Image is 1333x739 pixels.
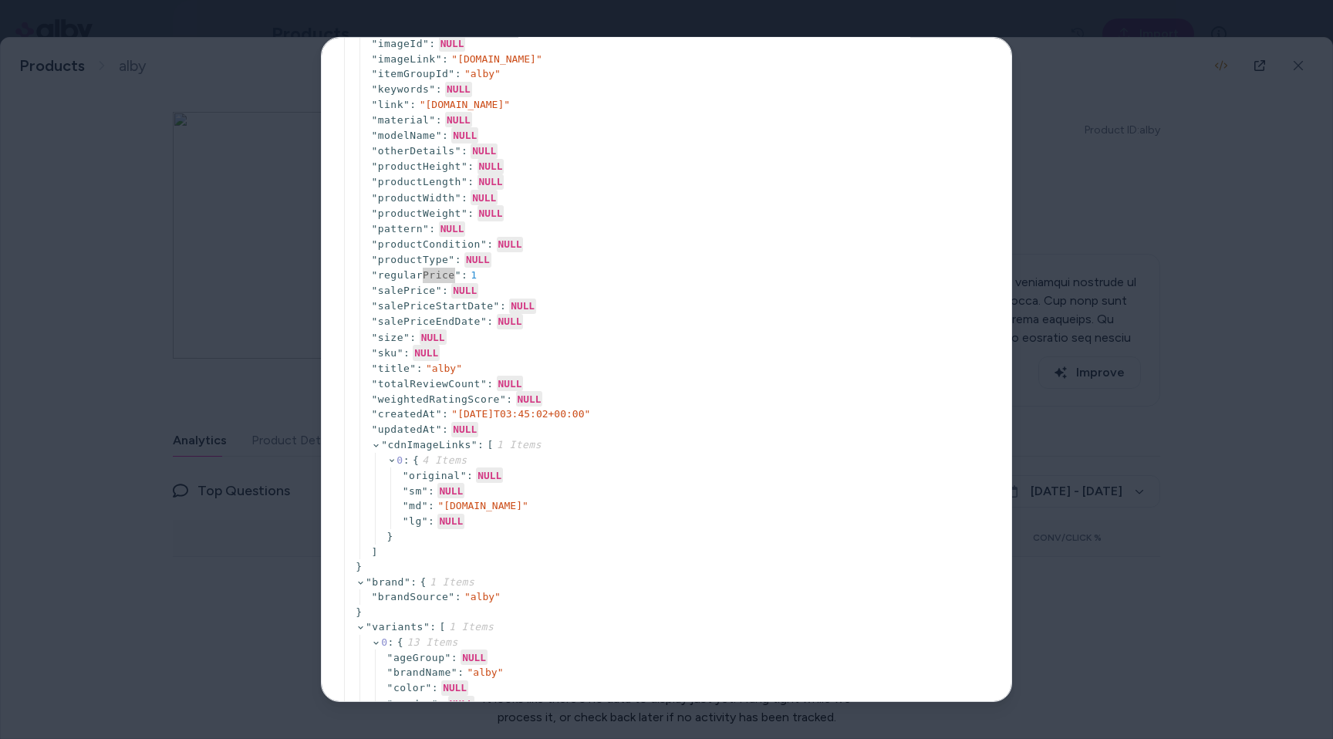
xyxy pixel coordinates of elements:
span: " brand " [366,576,410,588]
span: " productWidth " [371,192,461,204]
div: : [428,514,434,529]
div: : [442,128,448,143]
span: " pattern " [371,223,429,235]
div: NULL [448,696,475,711]
div: : [467,159,474,174]
div: NULL [478,159,505,174]
div: : [428,498,434,514]
div: NULL [497,237,524,252]
span: " gender " [387,697,439,709]
span: " sku " [371,347,403,359]
div: : [432,680,438,696]
span: " createdAt " [371,408,442,420]
span: " alby " [464,591,501,602]
div: : [410,97,416,113]
span: " variants " [366,621,430,633]
span: ] [371,546,377,558]
div: : [461,191,467,206]
span: " totalReviewCount " [371,377,487,389]
div: NULL [497,314,524,329]
div: : [500,299,506,314]
span: " material " [371,114,435,126]
span: " color " [387,682,432,693]
div: NULL [413,345,440,360]
div: : [455,252,461,268]
span: " original " [403,469,467,481]
div: : [451,650,457,666]
div: NULL [471,190,498,205]
div: : [461,268,467,283]
div: : [428,484,434,499]
div: : [403,452,410,467]
span: " sm " [403,485,428,497]
span: " productType " [371,254,454,265]
div: : [438,696,444,711]
span: [ [487,439,542,450]
div: NULL [509,299,536,314]
span: " brandSource " [371,591,454,602]
div: : [455,589,461,605]
div: : [461,143,467,159]
span: " alby " [464,68,501,79]
span: " itemGroupId " [371,68,454,79]
span: 0 [397,454,403,465]
span: " otherDetails " [371,145,461,157]
div: : [429,221,435,237]
div: : [442,422,448,437]
span: " weightedRatingScore " [371,393,506,405]
span: { [420,576,475,588]
div: : [410,575,417,590]
span: 13 Items [403,636,458,648]
div: : [442,407,448,422]
span: " [DATE]T03:45:02+00:00 " [451,408,590,420]
span: " brandName " [387,666,458,678]
span: " title " [371,362,416,373]
div: NULL [471,143,498,158]
div: : [388,635,394,650]
span: " salePrice " [371,285,442,296]
span: " cdnImageLinks " [381,439,478,450]
div: : [403,346,410,361]
span: } [356,606,362,618]
div: NULL [439,35,466,51]
span: " productLength " [371,176,467,187]
div: : [487,237,493,252]
span: " [DOMAIN_NAME] " [437,500,528,511]
div: : [487,376,493,391]
span: " productWeight " [371,208,467,219]
div: 1 [471,268,477,283]
div: NULL [516,391,543,407]
div: NULL [445,112,472,127]
span: 1 Items [494,439,542,450]
span: " productCondition " [371,238,487,250]
div: NULL [476,467,503,483]
span: " modelName " [371,130,442,141]
span: " md " [403,500,428,511]
div: NULL [420,329,447,345]
div: : [410,330,416,346]
div: NULL [445,81,472,96]
span: " salePriceStartDate " [371,300,500,312]
div: NULL [439,221,466,236]
span: 4 Items [419,454,467,465]
span: " salePriceEndDate " [371,316,487,327]
span: " productHeight " [371,160,467,172]
div: NULL [451,127,478,143]
div: NULL [451,422,478,437]
div: : [506,392,512,407]
div: NULL [478,205,505,221]
span: [ [440,621,494,633]
div: NULL [461,650,488,665]
div: : [455,66,461,82]
div: NULL [478,174,505,190]
span: " [DOMAIN_NAME] " [451,52,542,64]
span: 1 Items [446,621,494,633]
div: : [467,174,474,190]
span: " alby " [426,362,462,373]
span: " [DOMAIN_NAME] " [420,99,510,110]
span: 0 [381,636,387,648]
div: NULL [437,483,464,498]
div: NULL [464,252,491,268]
span: { [397,636,458,648]
span: " ageGroup " [387,652,451,663]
